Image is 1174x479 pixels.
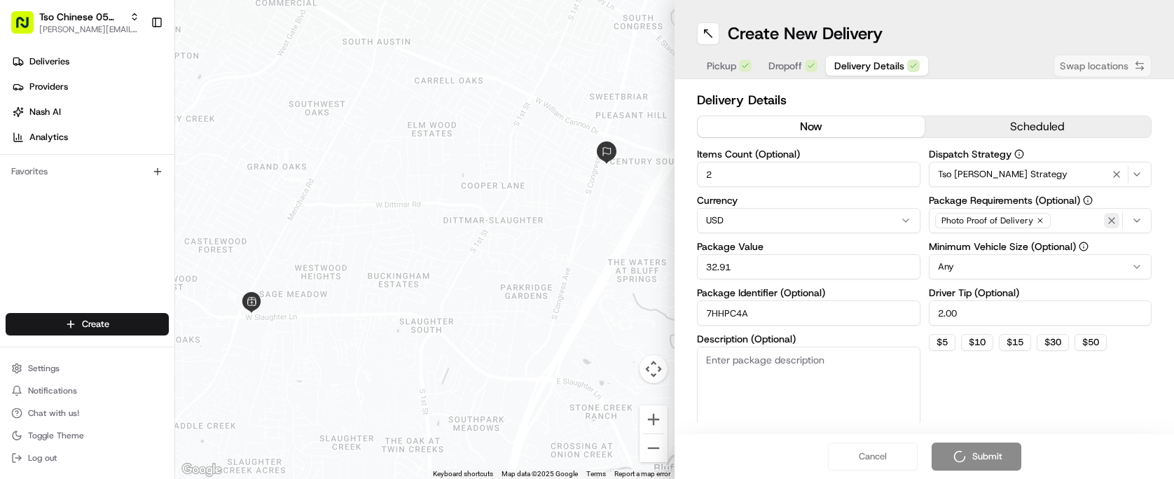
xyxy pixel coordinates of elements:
[28,203,107,217] span: Knowledge Base
[929,288,1152,298] label: Driver Tip (Optional)
[697,288,920,298] label: Package Identifier (Optional)
[132,203,225,217] span: API Documentation
[6,403,169,423] button: Chat with us!
[1083,195,1093,205] button: Package Requirements (Optional)
[929,242,1152,251] label: Minimum Vehicle Size (Optional)
[179,461,225,479] img: Google
[6,50,174,73] a: Deliveries
[697,300,920,326] input: Enter package identifier
[1079,242,1089,251] button: Minimum Vehicle Size (Optional)
[6,6,145,39] button: Tso Chinese 05 [PERSON_NAME][PERSON_NAME][EMAIL_ADDRESS][DOMAIN_NAME]
[698,116,925,137] button: now
[39,24,139,35] button: [PERSON_NAME][EMAIL_ADDRESS][DOMAIN_NAME]
[29,106,61,118] span: Nash AI
[834,59,904,73] span: Delivery Details
[938,168,1068,181] span: Tso [PERSON_NAME] Strategy
[6,448,169,468] button: Log out
[697,334,920,344] label: Description (Optional)
[6,359,169,378] button: Settings
[640,434,668,462] button: Zoom out
[113,197,230,223] a: 💻API Documentation
[179,461,225,479] a: Open this area in Google Maps (opens a new window)
[929,195,1152,205] label: Package Requirements (Optional)
[999,334,1031,351] button: $15
[929,208,1152,233] button: Photo Proof of Delivery
[433,469,493,479] button: Keyboard shortcuts
[728,22,883,45] h1: Create New Delivery
[28,430,84,441] span: Toggle Theme
[925,116,1152,137] button: scheduled
[28,408,79,419] span: Chat with us!
[1075,334,1107,351] button: $50
[1014,149,1024,159] button: Dispatch Strategy
[6,101,174,123] a: Nash AI
[502,470,578,478] span: Map data ©2025 Google
[28,385,77,396] span: Notifications
[614,470,670,478] a: Report a map error
[6,313,169,335] button: Create
[929,334,955,351] button: $5
[6,160,169,183] div: Favorites
[697,242,920,251] label: Package Value
[29,131,68,144] span: Analytics
[99,237,170,248] a: Powered byPylon
[118,204,130,216] div: 💻
[6,426,169,445] button: Toggle Theme
[697,254,920,279] input: Enter package value
[14,204,25,216] div: 📗
[697,195,920,205] label: Currency
[36,90,231,105] input: Clear
[6,381,169,401] button: Notifications
[29,81,68,93] span: Providers
[1037,334,1069,351] button: $30
[39,10,124,24] button: Tso Chinese 05 [PERSON_NAME]
[707,59,736,73] span: Pickup
[82,318,109,331] span: Create
[640,405,668,433] button: Zoom in
[8,197,113,223] a: 📗Knowledge Base
[48,148,177,159] div: We're available if you need us!
[14,14,42,42] img: Nash
[929,162,1152,187] button: Tso [PERSON_NAME] Strategy
[697,90,1152,110] h2: Delivery Details
[28,452,57,464] span: Log out
[640,355,668,383] button: Map camera controls
[28,363,60,374] span: Settings
[941,215,1033,226] span: Photo Proof of Delivery
[14,134,39,159] img: 1736555255976-a54dd68f-1ca7-489b-9aae-adbdc363a1c4
[238,138,255,155] button: Start new chat
[6,76,174,98] a: Providers
[29,55,69,68] span: Deliveries
[929,300,1152,326] input: Enter driver tip amount
[6,126,174,148] a: Analytics
[14,56,255,78] p: Welcome 👋
[768,59,802,73] span: Dropoff
[48,134,230,148] div: Start new chat
[697,149,920,159] label: Items Count (Optional)
[139,237,170,248] span: Pylon
[929,149,1152,159] label: Dispatch Strategy
[697,162,920,187] input: Enter number of items
[586,470,606,478] a: Terms
[961,334,993,351] button: $10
